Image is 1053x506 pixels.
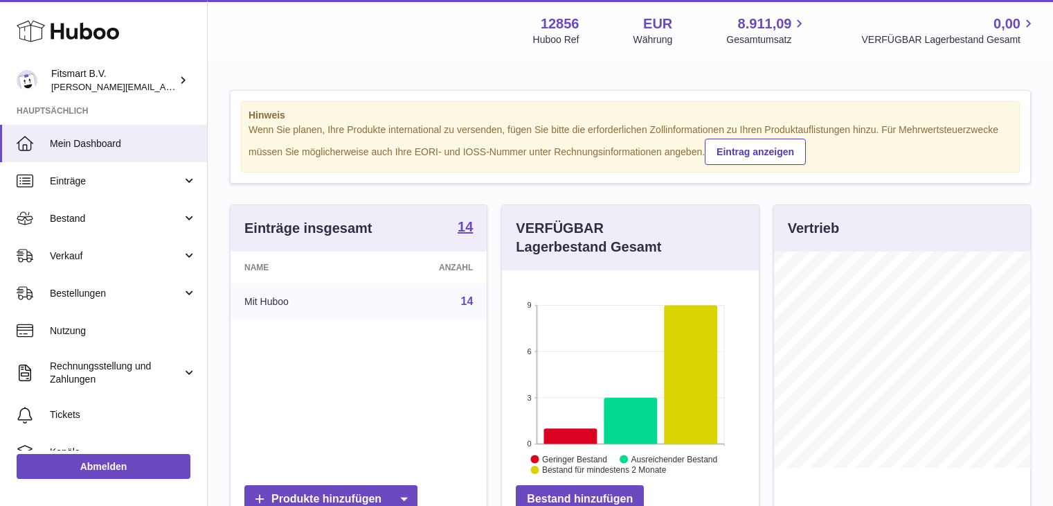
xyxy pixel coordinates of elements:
[788,219,839,238] h3: Vertrieb
[542,465,667,475] text: Bestand für mindestens 2 Monate
[231,252,368,283] th: Name
[633,33,673,46] div: Währung
[528,301,532,309] text: 9
[50,250,182,263] span: Verkauf
[50,360,182,386] span: Rechnungsstellung und Zahlungen
[50,137,197,150] span: Mein Dashboard
[51,81,278,92] span: [PERSON_NAME][EMAIL_ADDRESS][DOMAIN_NAME]
[461,295,474,307] a: 14
[458,220,473,234] strong: 14
[726,33,807,46] span: Gesamtumsatz
[50,446,197,459] span: Kanäle
[50,175,182,188] span: Einträge
[541,15,579,33] strong: 12856
[50,408,197,421] span: Tickets
[368,252,487,283] th: Anzahl
[51,67,176,94] div: Fitsmart B.V.
[458,220,473,236] a: 14
[528,393,532,401] text: 3
[50,212,182,225] span: Bestand
[726,15,807,46] a: 8.911,09 Gesamtumsatz
[249,109,1012,122] strong: Hinweis
[516,219,696,256] h3: VERFÜGBAR Lagerbestand Gesamt
[17,454,190,479] a: Abmelden
[993,15,1020,33] span: 0,00
[244,219,372,238] h3: Einträge insgesamt
[861,15,1036,46] a: 0,00 VERFÜGBAR Lagerbestand Gesamt
[50,324,197,338] span: Nutzung
[50,287,182,300] span: Bestellungen
[528,347,532,356] text: 6
[643,15,672,33] strong: EUR
[249,123,1012,165] div: Wenn Sie planen, Ihre Produkte international zu versenden, fügen Sie bitte die erforderlichen Zol...
[231,283,368,320] td: Mit Huboo
[738,15,792,33] span: 8.911,09
[528,439,532,448] text: 0
[542,454,607,464] text: Geringer Bestand
[533,33,579,46] div: Huboo Ref
[17,70,37,91] img: jonathan@leaderoo.com
[631,454,718,464] text: Ausreichender Bestand
[705,139,806,165] a: Eintrag anzeigen
[861,33,1036,46] span: VERFÜGBAR Lagerbestand Gesamt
